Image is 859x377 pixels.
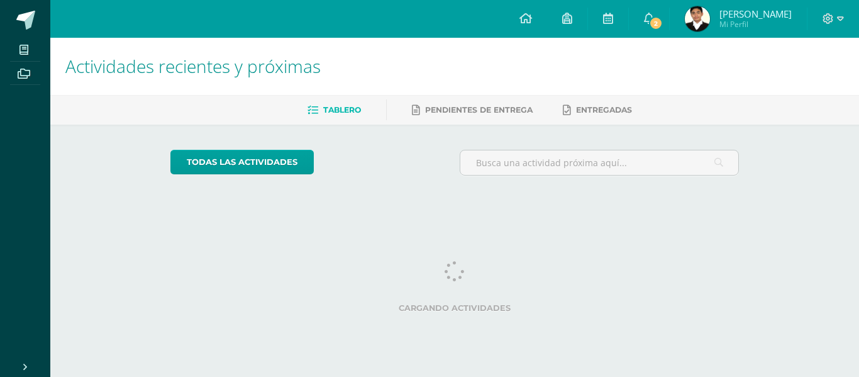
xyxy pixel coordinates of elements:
[308,100,361,120] a: Tablero
[685,6,710,31] img: e90c2cd1af546e64ff64d7bafb71748d.png
[323,105,361,115] span: Tablero
[412,100,533,120] a: Pendientes de entrega
[563,100,632,120] a: Entregadas
[719,8,792,20] span: [PERSON_NAME]
[65,54,321,78] span: Actividades recientes y próximas
[649,16,663,30] span: 2
[576,105,632,115] span: Entregadas
[170,150,314,174] a: todas las Actividades
[425,105,533,115] span: Pendientes de entrega
[460,150,739,175] input: Busca una actividad próxima aquí...
[170,303,740,313] label: Cargando actividades
[719,19,792,30] span: Mi Perfil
